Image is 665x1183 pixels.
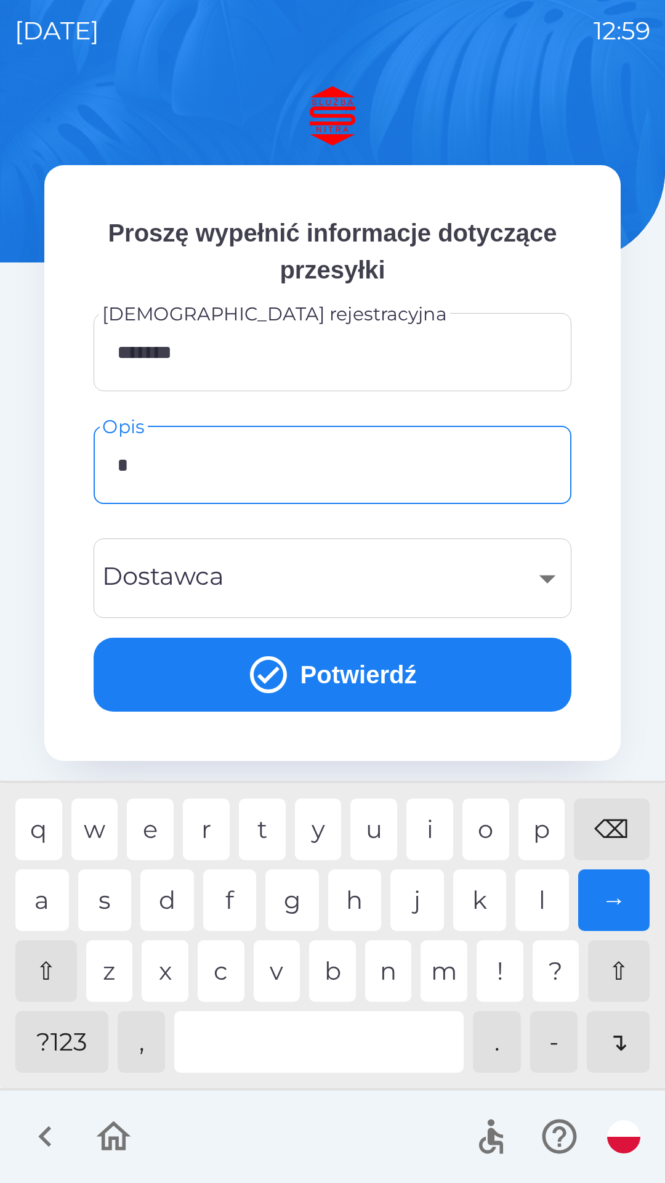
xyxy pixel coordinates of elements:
[102,413,145,440] label: Opis
[607,1120,640,1153] img: pl flag
[15,12,99,49] p: [DATE]
[102,301,447,327] label: [DEMOGRAPHIC_DATA] rejestracyjna
[94,638,571,712] button: Potwierdź
[594,12,650,49] p: 12:59
[44,86,621,145] img: Logo
[94,214,571,288] p: Proszę wypełnić informacje dotyczące przesyłki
